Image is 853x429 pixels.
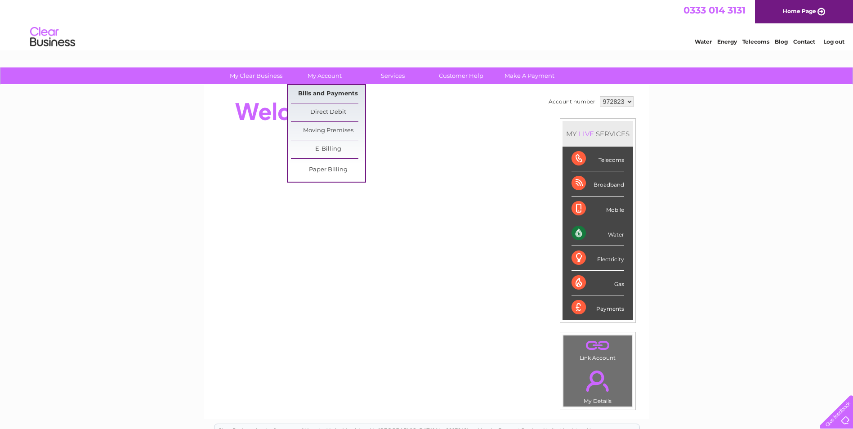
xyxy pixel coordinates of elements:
[793,38,815,45] a: Contact
[577,130,596,138] div: LIVE
[546,94,598,109] td: Account number
[356,67,430,84] a: Services
[695,38,712,45] a: Water
[572,246,624,271] div: Electricity
[572,271,624,295] div: Gas
[563,121,633,147] div: MY SERVICES
[683,4,746,16] a: 0333 014 3131
[563,363,633,407] td: My Details
[775,38,788,45] a: Blog
[492,67,567,84] a: Make A Payment
[823,38,844,45] a: Log out
[291,85,365,103] a: Bills and Payments
[572,295,624,320] div: Payments
[563,335,633,363] td: Link Account
[424,67,498,84] a: Customer Help
[572,221,624,246] div: Water
[742,38,769,45] a: Telecoms
[214,5,639,44] div: Clear Business is a trading name of Verastar Limited (registered in [GEOGRAPHIC_DATA] No. 3667643...
[219,67,293,84] a: My Clear Business
[566,338,630,353] a: .
[291,161,365,179] a: Paper Billing
[291,122,365,140] a: Moving Premises
[572,147,624,171] div: Telecoms
[291,140,365,158] a: E-Billing
[572,197,624,221] div: Mobile
[287,67,362,84] a: My Account
[717,38,737,45] a: Energy
[291,103,365,121] a: Direct Debit
[30,23,76,51] img: logo.png
[572,171,624,196] div: Broadband
[566,365,630,397] a: .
